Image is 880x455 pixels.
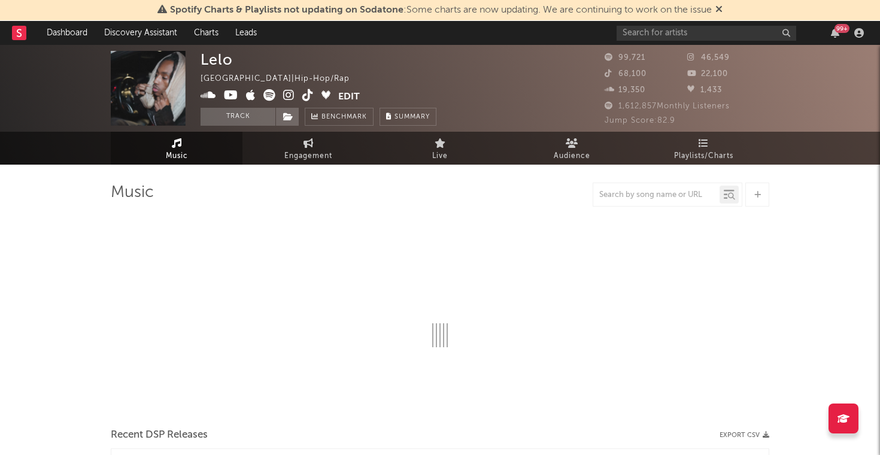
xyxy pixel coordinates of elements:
[605,86,645,94] span: 19,350
[305,108,374,126] a: Benchmark
[432,149,448,163] span: Live
[242,132,374,165] a: Engagement
[374,132,506,165] a: Live
[284,149,332,163] span: Engagement
[338,89,360,104] button: Edit
[201,72,363,86] div: [GEOGRAPHIC_DATA] | Hip-Hop/Rap
[111,132,242,165] a: Music
[227,21,265,45] a: Leads
[554,149,590,163] span: Audience
[111,428,208,442] span: Recent DSP Releases
[186,21,227,45] a: Charts
[395,114,430,120] span: Summary
[715,5,723,15] span: Dismiss
[321,110,367,125] span: Benchmark
[170,5,712,15] span: : Some charts are now updating. We are continuing to work on the issue
[170,5,403,15] span: Spotify Charts & Playlists not updating on Sodatone
[687,54,730,62] span: 46,549
[593,190,720,200] input: Search by song name or URL
[605,70,647,78] span: 68,100
[674,149,733,163] span: Playlists/Charts
[720,432,769,439] button: Export CSV
[96,21,186,45] a: Discovery Assistant
[506,132,638,165] a: Audience
[38,21,96,45] a: Dashboard
[605,102,730,110] span: 1,612,857 Monthly Listeners
[638,132,769,165] a: Playlists/Charts
[380,108,436,126] button: Summary
[166,149,188,163] span: Music
[687,86,722,94] span: 1,433
[605,117,675,125] span: Jump Score: 82.9
[835,24,849,33] div: 99 +
[617,26,796,41] input: Search for artists
[687,70,728,78] span: 22,100
[605,54,645,62] span: 99,721
[201,51,233,68] div: Lelo
[201,108,275,126] button: Track
[831,28,839,38] button: 99+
